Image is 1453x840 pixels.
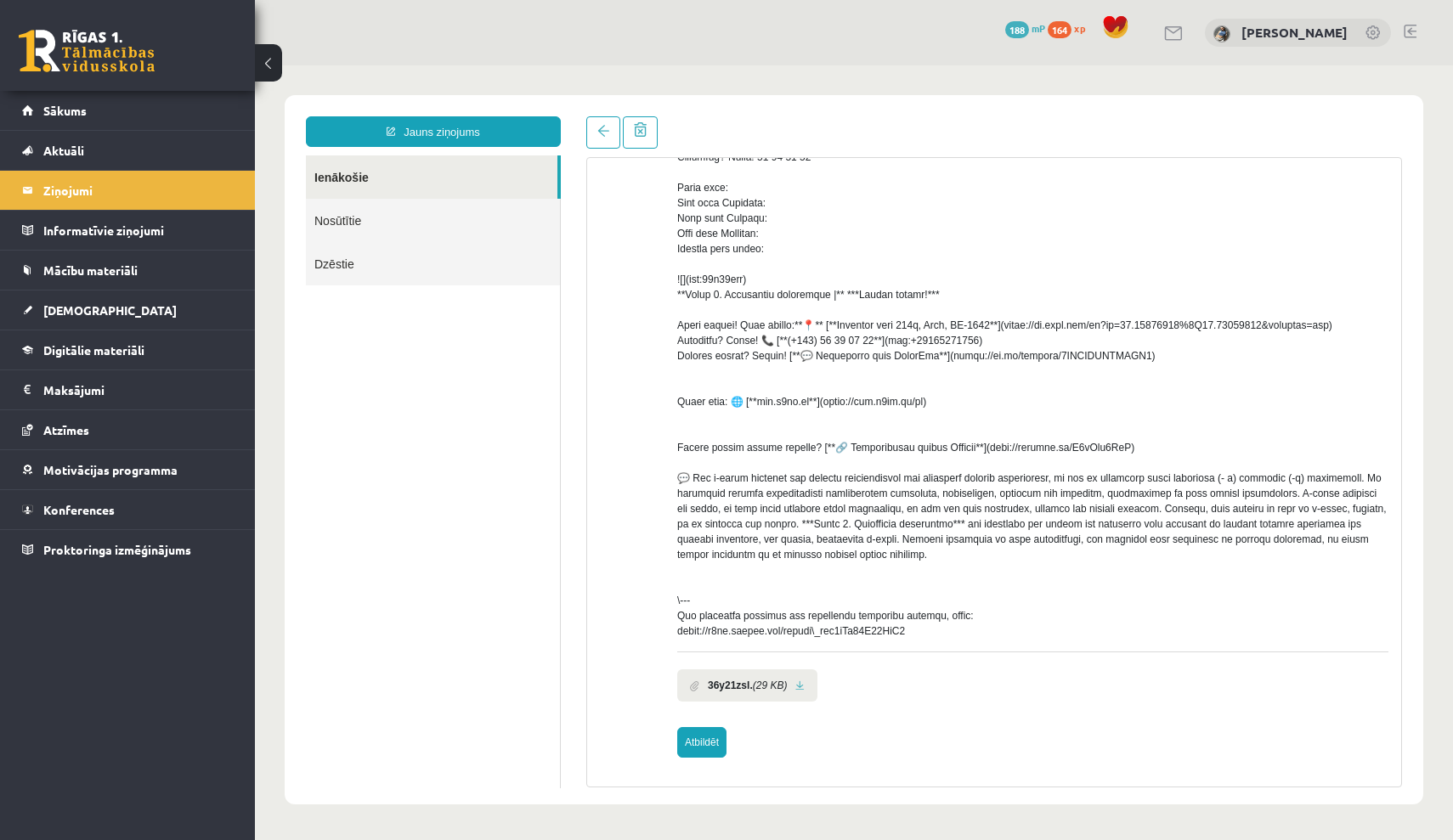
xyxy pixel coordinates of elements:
[43,211,234,250] legend: Informatīvie ziņojumi
[1048,21,1094,35] a: 164 xp
[22,410,234,449] a: Atzīmes
[43,422,89,437] span: Atzīmes
[19,30,155,72] a: Rīgas 1. Tālmācības vidusskola
[22,490,234,529] a: Konferences
[43,143,84,158] span: Aktuāli
[22,171,234,210] a: Ziņojumi
[1241,24,1348,41] a: [PERSON_NAME]
[22,211,234,250] a: Informatīvie ziņojumi
[43,370,234,409] legend: Maksājumi
[22,251,234,290] a: Mācību materiāli
[51,51,306,82] a: Jauns ziņojums
[43,262,138,278] span: Mācību materiāli
[422,662,472,692] a: Atbildēt
[51,90,302,133] a: Ienākošie
[1074,21,1085,35] span: xp
[51,133,305,177] a: Nosūtītie
[43,462,178,477] span: Motivācijas programma
[43,542,191,557] span: Proktoringa izmēģinājums
[22,91,234,130] a: Sākums
[43,342,144,358] span: Digitālie materiāli
[1032,21,1045,35] span: mP
[1005,21,1029,38] span: 188
[1005,21,1045,35] a: 188 mP
[43,502,115,517] span: Konferences
[1048,21,1071,38] span: 164
[22,370,234,409] a: Maksājumi
[22,330,234,369] a: Digitālie materiāli
[51,177,305,220] a: Dzēstie
[1213,25,1230,42] img: Elīza Zariņa
[22,131,234,170] a: Aktuāli
[453,612,498,628] b: 36y21zsl.
[22,450,234,489] a: Motivācijas programma
[43,171,234,210] legend: Ziņojumi
[43,103,87,118] span: Sākums
[22,530,234,569] a: Proktoringa izmēģinājums
[498,612,533,628] i: (29 KB)
[43,302,177,318] span: [DEMOGRAPHIC_DATA]
[22,290,234,330] a: [DEMOGRAPHIC_DATA]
